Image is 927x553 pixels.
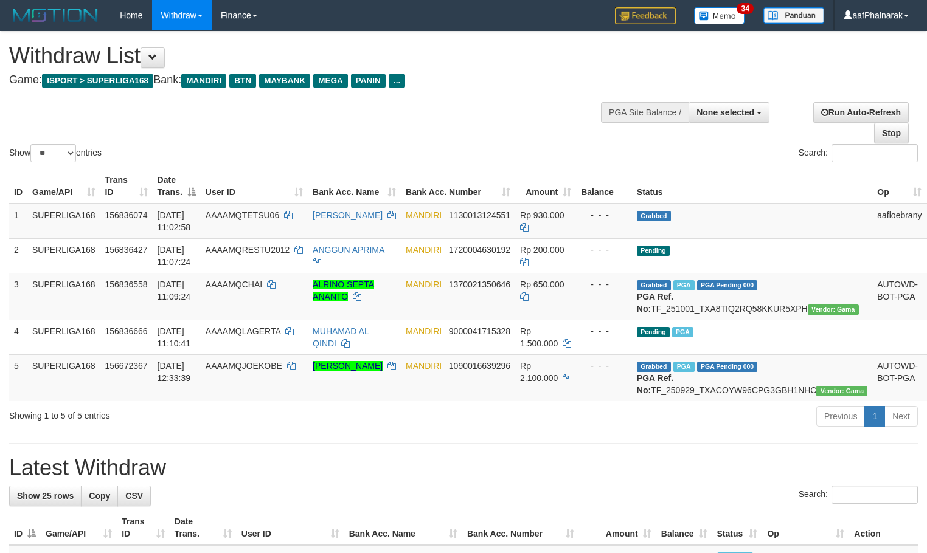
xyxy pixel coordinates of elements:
[158,280,191,301] span: [DATE] 11:09:24
[389,74,405,88] span: ...
[41,510,117,545] th: Game/API: activate to sort column ascending
[615,7,676,24] img: Feedback.jpg
[125,491,143,501] span: CSV
[206,210,279,220] span: AAAAMQTETSU06
[689,102,769,123] button: None selected
[9,238,27,273] td: 2
[637,373,673,395] b: PGA Ref. No:
[637,362,671,372] span: Grabbed
[42,74,153,88] span: ISPORT > SUPERLIGA168
[581,278,627,290] div: - - -
[344,510,462,545] th: Bank Acc. Name: activate to sort column ascending
[576,169,632,204] th: Balance
[673,362,695,372] span: Marked by aafsengchandara
[100,169,153,204] th: Trans ID: activate to sort column ascending
[637,246,670,256] span: Pending
[9,456,918,480] h1: Latest Withdraw
[9,320,27,354] td: 4
[158,245,191,267] span: [DATE] 11:07:24
[581,360,627,372] div: - - -
[401,169,515,204] th: Bank Acc. Number: activate to sort column ascending
[89,491,110,501] span: Copy
[697,280,758,290] span: PGA Pending
[515,169,576,204] th: Amount: activate to sort column ascending
[313,326,369,348] a: MUHAMAD AL QINDI
[9,486,82,506] a: Show 25 rows
[449,326,510,336] span: Copy 9000041715328 to clipboard
[27,169,100,204] th: Game/API: activate to sort column ascending
[117,510,170,545] th: Trans ID: activate to sort column ascending
[632,273,872,320] td: TF_251001_TXA8TIQ2RQ58KKUR5XPH
[672,327,693,337] span: Marked by aafsoycanthlai
[874,123,909,143] a: Stop
[153,169,201,204] th: Date Trans.: activate to sort column descending
[884,406,918,427] a: Next
[449,361,510,371] span: Copy 1090016639296 to clipboard
[712,510,763,545] th: Status: activate to sort column ascending
[406,245,442,255] span: MANDIRI
[832,144,918,162] input: Search:
[27,238,100,273] td: SUPERLIGA168
[313,210,383,220] a: [PERSON_NAME]
[581,209,627,221] div: - - -
[9,354,27,401] td: 5
[832,486,918,504] input: Search:
[872,204,926,239] td: aafloebrany
[313,280,374,301] a: ALRINO SEPTA ANANTO
[637,327,670,337] span: Pending
[520,210,564,220] span: Rp 930.000
[158,361,191,383] span: [DATE] 12:33:39
[27,273,100,320] td: SUPERLIGA168
[9,405,377,422] div: Showing 1 to 5 of 5 entries
[799,144,918,162] label: Search:
[229,74,256,88] span: BTN
[406,326,442,336] span: MANDIRI
[864,406,885,427] a: 1
[581,244,627,256] div: - - -
[637,280,671,290] span: Grabbed
[27,354,100,401] td: SUPERLIGA168
[9,144,102,162] label: Show entries
[406,361,442,371] span: MANDIRI
[816,386,867,396] span: Vendor URL: https://trx31.1velocity.biz
[105,280,148,289] span: 156836558
[696,108,754,117] span: None selected
[673,280,695,290] span: Marked by aafsoycanthlai
[259,74,310,88] span: MAYBANK
[206,245,290,255] span: AAAAMQRESTU2012
[105,210,148,220] span: 156836074
[637,211,671,221] span: Grabbed
[181,74,226,88] span: MANDIRI
[808,304,859,315] span: Vendor URL: https://trx31.1velocity.biz
[813,102,909,123] a: Run Auto-Refresh
[237,510,344,545] th: User ID: activate to sort column ascending
[694,7,745,24] img: Button%20Memo.svg
[201,169,308,204] th: User ID: activate to sort column ascending
[632,169,872,204] th: Status
[520,361,558,383] span: Rp 2.100.000
[9,273,27,320] td: 3
[9,74,606,86] h4: Game: Bank:
[313,245,384,255] a: ANGGUN APRIMA
[9,169,27,204] th: ID
[799,486,918,504] label: Search:
[849,510,918,545] th: Action
[27,320,100,354] td: SUPERLIGA168
[601,102,689,123] div: PGA Site Balance /
[313,361,383,371] a: [PERSON_NAME]
[9,44,606,68] h1: Withdraw List
[9,204,27,239] td: 1
[170,510,237,545] th: Date Trans.: activate to sort column ascending
[30,144,76,162] select: Showentries
[872,354,926,401] td: AUTOWD-BOT-PGA
[581,325,627,337] div: - - -
[763,7,824,24] img: panduan.png
[816,406,865,427] a: Previous
[105,361,148,371] span: 156672367
[632,354,872,401] td: TF_250929_TXACOYW96CPG3GBH1NHC
[158,210,191,232] span: [DATE] 11:02:58
[206,361,282,371] span: AAAAMQJOEKOBE
[158,326,191,348] span: [DATE] 11:10:41
[449,210,510,220] span: Copy 1130013124551 to clipboard
[308,169,401,204] th: Bank Acc. Name: activate to sort column ascending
